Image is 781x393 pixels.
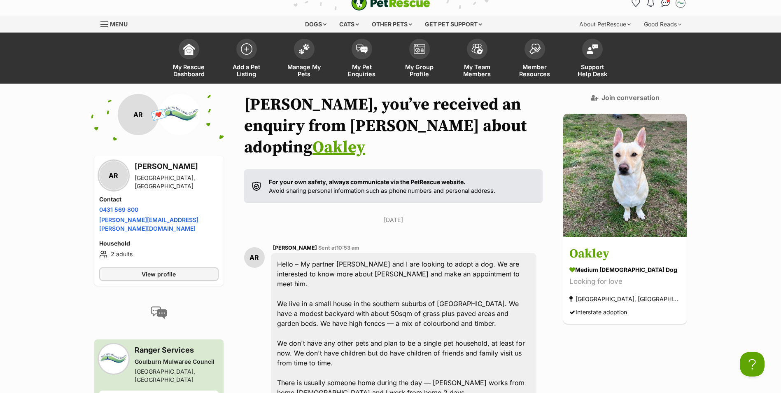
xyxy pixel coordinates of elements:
[574,16,636,33] div: About PetRescue
[574,63,611,77] span: Support Help Desk
[99,249,219,259] li: 2 adults
[299,16,332,33] div: Dogs
[569,307,627,318] div: Interstate adoption
[587,44,598,54] img: help-desk-icon-fdf02630f3aa405de69fd3d07c3f3aa587a6932b1a1747fa1d2bba05be0121f9.svg
[100,16,133,31] a: Menu
[151,306,167,319] img: conversation-icon-4a6f8262b818ee0b60e3300018af0b2d0b884aa5de6e9bcb8d3d4eeb1a70a7c4.svg
[99,161,128,190] div: AR
[471,44,483,54] img: team-members-icon-5396bd8760b3fe7c0b43da4ab00e1e3bb1a5d9ba89233759b79545d2d3fc5d0d.svg
[159,94,200,135] img: Goulburn Mulwaree Council profile pic
[135,344,219,356] h3: Ranger Services
[563,239,687,324] a: Oakley medium [DEMOGRAPHIC_DATA] Dog Looking for love [GEOGRAPHIC_DATA], [GEOGRAPHIC_DATA] Inters...
[459,63,496,77] span: My Team Members
[99,206,138,213] a: 0431 569 800
[312,137,365,158] a: Oakley
[135,358,219,366] div: Goulburn Mulwaree Council
[244,247,265,268] div: AR
[228,63,265,77] span: Add a Pet Listing
[564,35,621,84] a: Support Help Desk
[591,94,660,101] a: Join conversation
[183,43,195,55] img: dashboard-icon-eb2f2d2d3e046f16d808141f083e7271f6b2e854fb5c12c21221c1fb7104beca.svg
[391,35,448,84] a: My Group Profile
[401,63,438,77] span: My Group Profile
[448,35,506,84] a: My Team Members
[336,245,359,251] span: 10:53 am
[506,35,564,84] a: Member Resources
[149,106,168,124] span: 💌
[218,35,275,84] a: Add a Pet Listing
[110,21,128,28] span: Menu
[135,161,219,172] h3: [PERSON_NAME]
[366,16,418,33] div: Other pets
[638,16,687,33] div: Good Reads
[244,94,543,158] h1: [PERSON_NAME], you’ve received an enquiry from [PERSON_NAME] about adopting
[529,43,541,54] img: member-resources-icon-8e73f808a243e03378d46382f2149f9095a855e16c252ad45f914b54edf8863c.svg
[318,245,359,251] span: Sent at
[170,63,207,77] span: My Rescue Dashboard
[343,63,380,77] span: My Pet Enquiries
[118,94,159,135] div: AR
[569,276,681,288] div: Looking for love
[516,63,553,77] span: Member Resources
[135,367,219,384] div: [GEOGRAPHIC_DATA], [GEOGRAPHIC_DATA]
[563,114,687,237] img: Oakley
[142,270,176,278] span: View profile
[269,178,466,185] strong: For your own safety, always communicate via the PetRescue website.
[740,352,765,377] iframe: Help Scout Beacon - Open
[419,16,488,33] div: Get pet support
[244,215,543,224] p: [DATE]
[99,216,198,232] a: [PERSON_NAME][EMAIL_ADDRESS][PERSON_NAME][DOMAIN_NAME]
[275,35,333,84] a: Manage My Pets
[356,44,368,54] img: pet-enquiries-icon-7e3ad2cf08bfb03b45e93fb7055b45f3efa6380592205ae92323e6603595dc1f.svg
[333,35,391,84] a: My Pet Enquiries
[269,178,495,195] p: Avoid sharing personal information such as phone numbers and personal address.
[286,63,323,77] span: Manage My Pets
[160,35,218,84] a: My Rescue Dashboard
[333,16,365,33] div: Cats
[569,266,681,274] div: medium [DEMOGRAPHIC_DATA] Dog
[99,195,219,204] h4: Contact
[99,344,128,373] img: Goulburn Mulwaree Council profile pic
[99,239,219,248] h4: Household
[569,294,681,305] div: [GEOGRAPHIC_DATA], [GEOGRAPHIC_DATA]
[135,174,219,190] div: [GEOGRAPHIC_DATA], [GEOGRAPHIC_DATA]
[273,245,317,251] span: [PERSON_NAME]
[241,43,252,55] img: add-pet-listing-icon-0afa8454b4691262ce3f59096e99ab1cd57d4a30225e0717b998d2c9b9846f56.svg
[298,44,310,54] img: manage-my-pets-icon-02211641906a0b7f246fdf0571729dbe1e7629f14944591b6c1af311fb30b64b.svg
[99,267,219,281] a: View profile
[414,44,425,54] img: group-profile-icon-3fa3cf56718a62981997c0bc7e787c4b2cf8bcc04b72c1350f741eb67cf2f40e.svg
[569,245,681,264] h3: Oakley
